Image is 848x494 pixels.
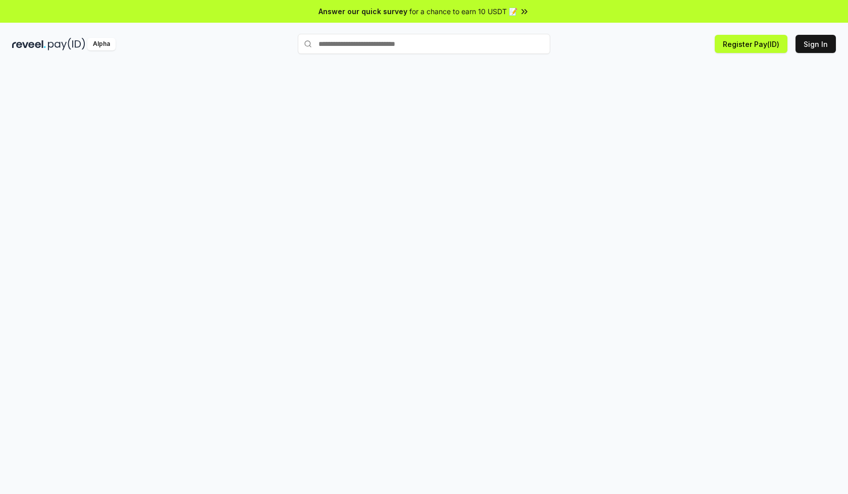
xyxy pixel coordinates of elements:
[409,6,517,17] span: for a chance to earn 10 USDT 📝
[715,35,787,53] button: Register Pay(ID)
[87,38,116,50] div: Alpha
[48,38,85,50] img: pay_id
[796,35,836,53] button: Sign In
[12,38,46,50] img: reveel_dark
[319,6,407,17] span: Answer our quick survey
